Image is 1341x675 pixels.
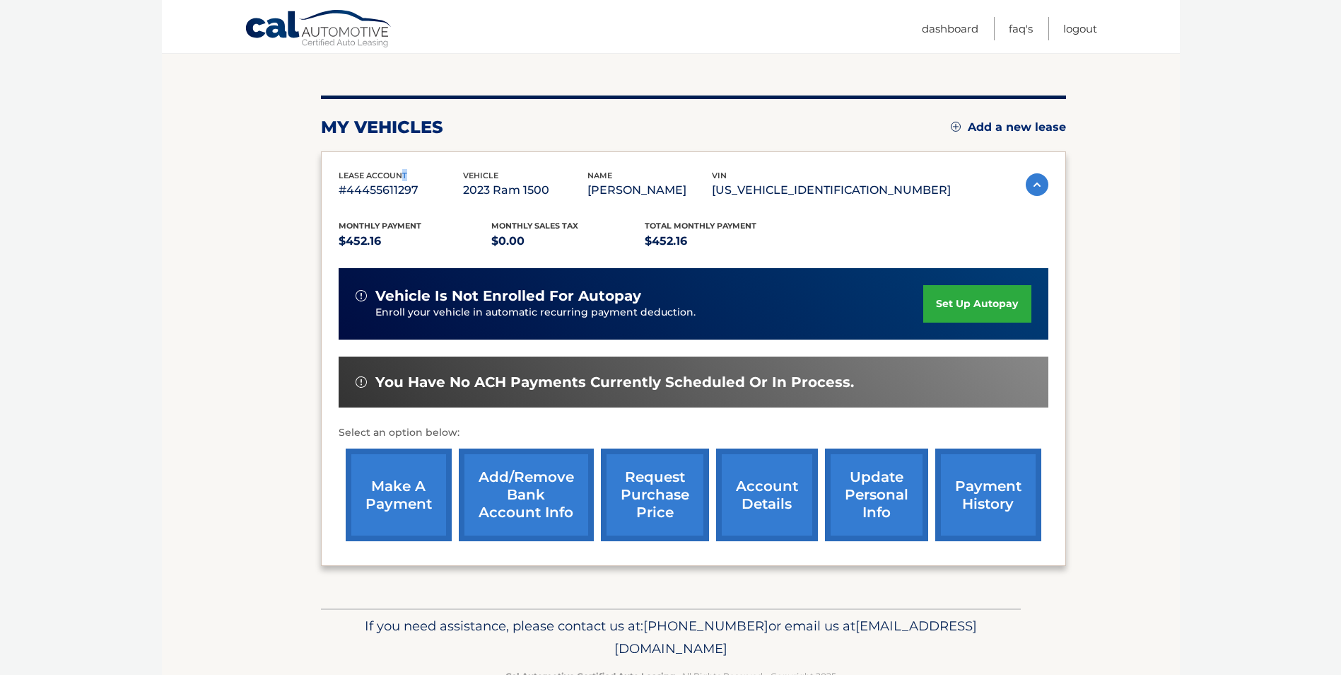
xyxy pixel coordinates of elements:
[712,180,951,200] p: [US_VEHICLE_IDENTIFICATION_NUMBER]
[330,615,1012,660] p: If you need assistance, please contact us at: or email us at
[245,9,393,50] a: Cal Automotive
[321,117,443,138] h2: my vehicles
[375,287,641,305] span: vehicle is not enrolled for autopay
[339,231,492,251] p: $452.16
[587,171,612,180] span: name
[951,122,961,132] img: add.svg
[951,120,1066,134] a: Add a new lease
[491,221,578,231] span: Monthly sales Tax
[601,449,709,541] a: request purchase price
[825,449,928,541] a: update personal info
[339,171,407,180] span: lease account
[1063,17,1097,40] a: Logout
[716,449,818,541] a: account details
[1026,173,1048,196] img: accordion-active.svg
[645,221,756,231] span: Total Monthly Payment
[356,290,367,301] img: alert-white.svg
[346,449,452,541] a: make a payment
[375,305,924,321] p: Enroll your vehicle in automatic recurring payment deduction.
[712,171,727,180] span: vin
[491,231,645,251] p: $0.00
[356,376,367,388] img: alert-white.svg
[339,180,463,200] p: #44455611297
[587,180,712,200] p: [PERSON_NAME]
[459,449,594,541] a: Add/Remove bank account info
[463,180,587,200] p: 2023 Ram 1500
[935,449,1041,541] a: payment history
[614,618,977,657] span: [EMAIL_ADDRESS][DOMAIN_NAME]
[375,374,854,391] span: You have no ACH payments currently scheduled or in process.
[923,285,1031,323] a: set up autopay
[1009,17,1033,40] a: FAQ's
[643,618,768,634] span: [PHONE_NUMBER]
[339,221,421,231] span: Monthly Payment
[339,425,1048,442] p: Select an option below:
[922,17,978,40] a: Dashboard
[645,231,798,251] p: $452.16
[463,171,498,180] span: vehicle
